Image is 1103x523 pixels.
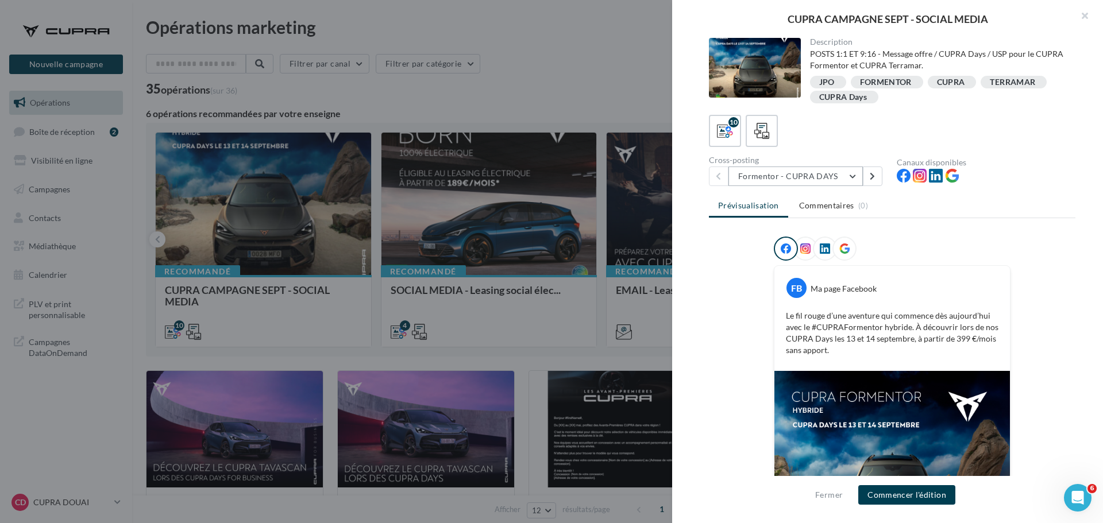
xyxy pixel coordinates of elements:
[709,156,888,164] div: Cross-posting
[728,117,739,127] div: 10
[819,78,835,87] div: JPO
[937,78,965,87] div: CUPRA
[990,78,1035,87] div: TERRAMAR
[858,485,955,505] button: Commencer l'édition
[811,488,847,502] button: Fermer
[799,200,854,211] span: Commentaires
[810,38,1067,46] div: Description
[811,283,877,295] div: Ma page Facebook
[786,310,998,356] p: Le fil rouge d’une aventure qui commence dès aujourd’hui avec le #CUPRAFormentor hybride. À décou...
[1087,484,1097,493] span: 6
[1064,484,1092,512] iframe: Intercom live chat
[810,48,1067,71] div: POSTS 1:1 ET 9:16 - Message offre / CUPRA Days / USP pour le CUPRA Formentor et CUPRA Terramar.
[858,201,868,210] span: (0)
[728,166,863,186] button: Formentor - CUPRA DAYS
[691,14,1085,24] div: CUPRA CAMPAGNE SEPT - SOCIAL MEDIA
[860,78,912,87] div: FORMENTOR
[897,158,1075,166] div: Canaux disponibles
[786,278,807,298] div: FB
[819,93,867,102] div: CUPRA Days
